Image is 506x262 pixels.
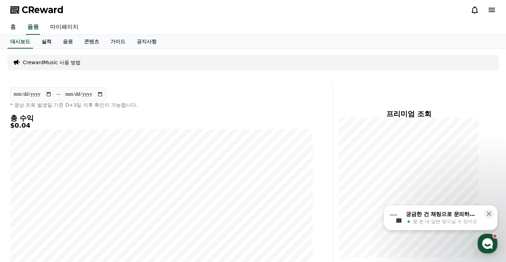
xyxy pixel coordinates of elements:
[10,114,313,122] h4: 총 수익
[78,35,105,49] a: 콘텐츠
[57,35,78,49] a: 음원
[7,35,33,49] a: 대시보드
[22,214,27,219] span: 홈
[10,101,313,108] p: * 영상 조회 발생일 기준 D+3일 이후 확인이 가능합니다.
[10,4,64,16] a: CReward
[36,35,57,49] a: 실적
[26,20,40,35] a: 음원
[131,35,162,49] a: 공지사항
[65,214,74,220] span: 대화
[5,20,22,35] a: 홈
[23,59,81,66] a: CrewardMusic 사용 방법
[105,35,131,49] a: 가이드
[2,203,47,221] a: 홈
[92,203,136,221] a: 설정
[10,122,313,129] h5: $0.04
[47,203,92,221] a: 대화
[56,90,61,99] p: ~
[339,110,479,118] h4: 프리미엄 조회
[22,4,64,16] span: CReward
[110,214,118,219] span: 설정
[44,20,84,35] a: 마이페이지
